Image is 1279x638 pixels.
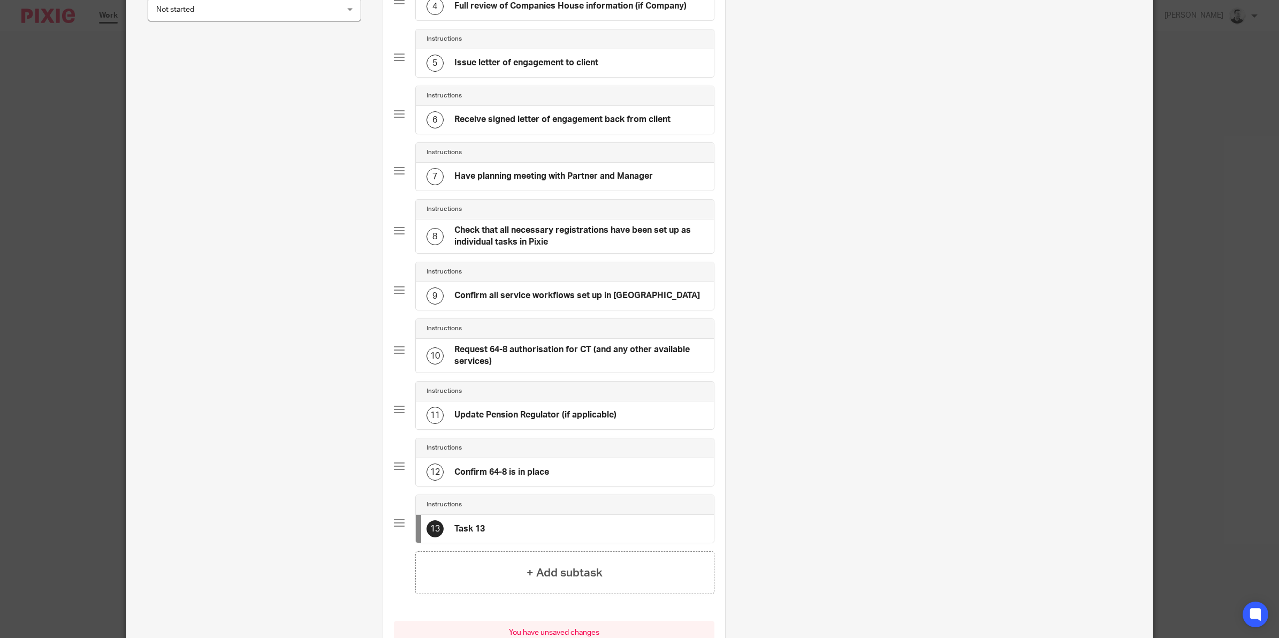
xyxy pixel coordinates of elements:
h4: Instructions [427,92,462,100]
h4: Request 64-8 authorisation for CT (and any other available services) [454,344,703,367]
h4: Issue letter of engagement to client [454,57,598,69]
div: 9 [427,287,444,305]
h4: Instructions [427,444,462,452]
div: 5 [427,55,444,72]
h4: Confirm all service workflows set up in [GEOGRAPHIC_DATA] [454,290,700,301]
h4: Instructions [427,500,462,509]
h4: Instructions [427,205,462,214]
h4: Instructions [427,268,462,276]
h4: Instructions [427,148,462,157]
h4: Instructions [427,387,462,396]
h4: Update Pension Regulator (if applicable) [454,409,616,421]
div: 11 [427,407,444,424]
h4: Check that all necessary registrations have been set up as individual tasks in Pixie [454,225,703,248]
div: 10 [427,347,444,364]
h4: Task 13 [454,523,485,535]
h4: Confirm 64-8 is in place [454,467,549,478]
div: 8 [427,228,444,245]
div: 12 [427,464,444,481]
div: 6 [427,111,444,128]
span: Not started [156,6,194,13]
h4: Instructions [427,324,462,333]
div: 13 [427,520,444,537]
h4: Have planning meeting with Partner and Manager [454,171,653,182]
h4: Instructions [427,35,462,43]
h4: Receive signed letter of engagement back from client [454,114,671,125]
h4: + Add subtask [527,565,603,581]
div: 7 [427,168,444,185]
h4: Full review of Companies House information (if Company) [454,1,687,12]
